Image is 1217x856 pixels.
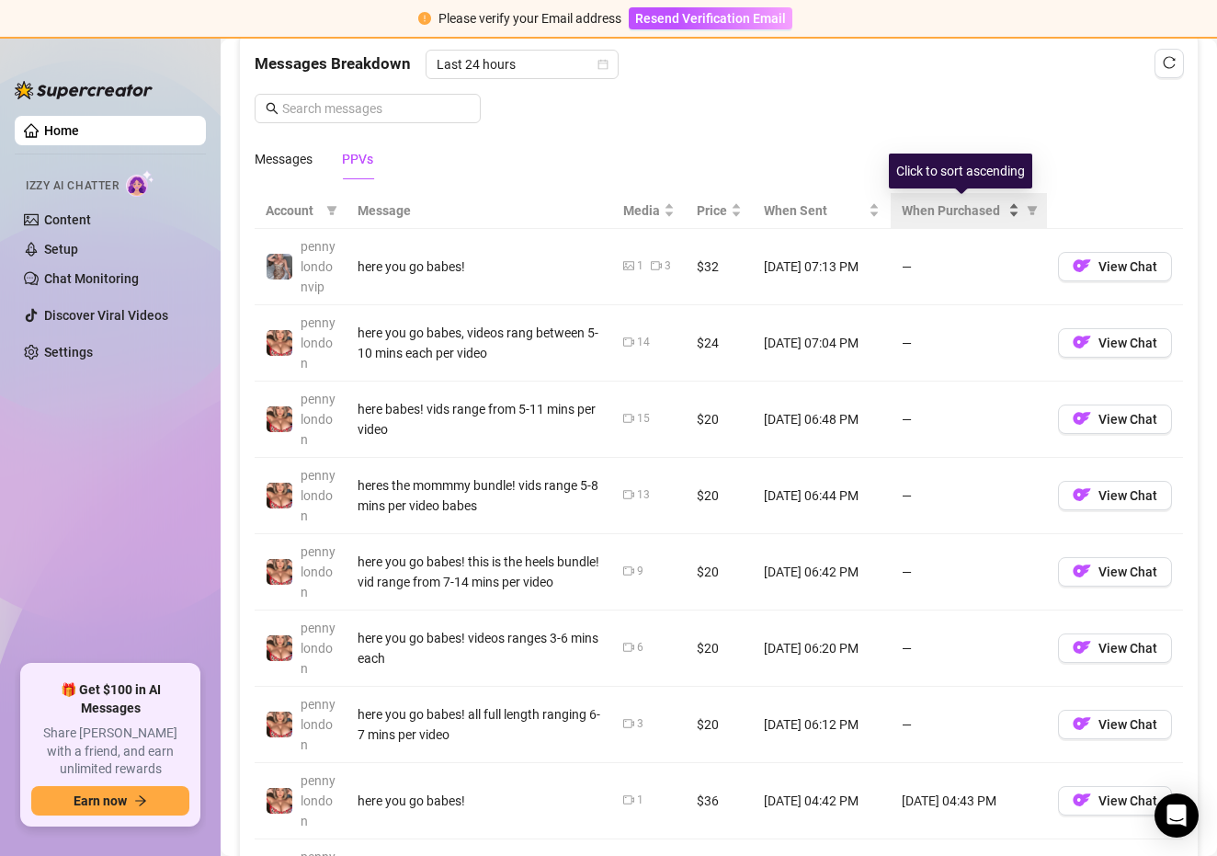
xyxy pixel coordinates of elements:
[1073,791,1091,809] img: OF
[1098,793,1157,808] span: View Chat
[323,197,341,224] span: filter
[891,305,1047,382] td: —
[623,413,634,424] span: video-camera
[891,763,1047,839] td: [DATE] 04:43 PM
[358,552,601,592] div: here you go babes! this is the heels bundle! vid range from 7-14 mins per video
[623,200,660,221] span: Media
[902,200,1005,221] span: When Purchased
[15,81,153,99] img: logo-BBDzfeDw.svg
[1058,633,1172,663] button: OFView Chat
[267,559,292,585] img: pennylondon
[1023,197,1041,224] span: filter
[635,11,786,26] span: Resend Verification Email
[697,200,727,221] span: Price
[1098,565,1157,579] span: View Chat
[301,621,336,676] span: pennylondon
[358,399,601,439] div: here babes! vids range from 5-11 mins per video
[1058,416,1172,430] a: OFView Chat
[267,330,292,356] img: pennylondon
[665,257,671,275] div: 3
[637,715,643,733] div: 3
[342,149,373,169] div: PPVs
[1098,259,1157,274] span: View Chat
[686,229,753,305] td: $32
[623,718,634,729] span: video-camera
[1058,492,1172,507] a: OFView Chat
[1027,205,1038,216] span: filter
[266,102,279,115] span: search
[686,193,753,229] th: Price
[1058,252,1172,281] button: OFView Chat
[1058,710,1172,739] button: OFView Chat
[637,563,643,580] div: 9
[637,334,650,351] div: 14
[1058,645,1172,659] a: OFView Chat
[1098,717,1157,732] span: View Chat
[753,305,891,382] td: [DATE] 07:04 PM
[891,458,1047,534] td: —
[686,305,753,382] td: $24
[753,611,891,687] td: [DATE] 06:20 PM
[358,628,601,668] div: here you go babes! videos ranges 3-6 mins each
[686,763,753,839] td: $36
[31,725,189,779] span: Share [PERSON_NAME] with a friend, and earn unlimited rewards
[301,392,336,447] span: pennylondon
[1058,568,1172,583] a: OFView Chat
[301,544,336,599] span: pennylondon
[26,177,119,195] span: Izzy AI Chatter
[301,239,336,294] span: pennylondonvip
[267,254,292,280] img: pennylondonvip
[31,681,189,717] span: 🎁 Get $100 in AI Messages
[1154,793,1199,838] div: Open Intercom Messenger
[1058,405,1172,434] button: OFView Chat
[623,642,634,653] span: video-camera
[686,534,753,611] td: $20
[637,486,650,504] div: 13
[418,12,431,25] span: exclamation-circle
[686,382,753,458] td: $20
[358,475,601,516] div: heres the mommmy bundle! vids range 5-8 mins per video babes
[764,200,865,221] span: When Sent
[358,257,601,277] div: here you go babes!
[301,773,336,828] span: pennylondon
[44,308,168,323] a: Discover Viral Videos
[623,489,634,500] span: video-camera
[1058,797,1172,812] a: OFView Chat
[1073,562,1091,580] img: OF
[753,534,891,611] td: [DATE] 06:42 PM
[301,468,336,523] span: pennylondon
[612,193,686,229] th: Media
[267,483,292,508] img: pennylondon
[1058,557,1172,587] button: OFView Chat
[651,260,662,271] span: video-camera
[1098,641,1157,656] span: View Chat
[891,229,1047,305] td: —
[891,382,1047,458] td: —
[267,712,292,737] img: pennylondon
[889,154,1032,188] div: Click to sort ascending
[1058,721,1172,736] a: OFView Chat
[255,149,313,169] div: Messages
[282,98,470,119] input: Search messages
[1073,485,1091,504] img: OF
[686,687,753,763] td: $20
[1163,56,1176,69] span: reload
[637,792,643,809] div: 1
[1073,714,1091,733] img: OF
[637,410,650,428] div: 15
[1058,339,1172,354] a: OFView Chat
[623,794,634,805] span: video-camera
[255,50,1183,79] div: Messages Breakdown
[686,611,753,687] td: $20
[637,257,643,275] div: 1
[44,212,91,227] a: Content
[134,794,147,807] span: arrow-right
[44,123,79,138] a: Home
[686,458,753,534] td: $20
[1098,336,1157,350] span: View Chat
[891,193,1047,229] th: When Purchased
[1073,638,1091,656] img: OF
[623,260,634,271] span: picture
[437,51,608,78] span: Last 24 hours
[753,763,891,839] td: [DATE] 04:42 PM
